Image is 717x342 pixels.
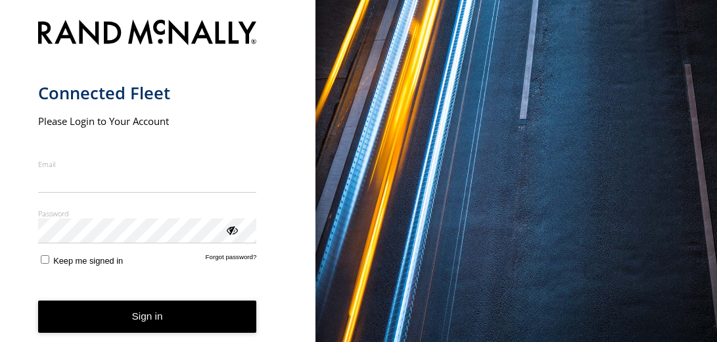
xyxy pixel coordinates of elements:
button: Sign in [38,301,257,333]
h2: Please Login to Your Account [38,114,257,128]
span: Keep me signed in [53,256,123,266]
a: Forgot password? [206,253,257,266]
input: Keep me signed in [41,255,49,264]
img: Rand McNally [38,17,257,51]
label: Password [38,208,257,218]
div: ViewPassword [225,223,238,236]
label: Email [38,159,257,169]
h1: Connected Fleet [38,82,257,104]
